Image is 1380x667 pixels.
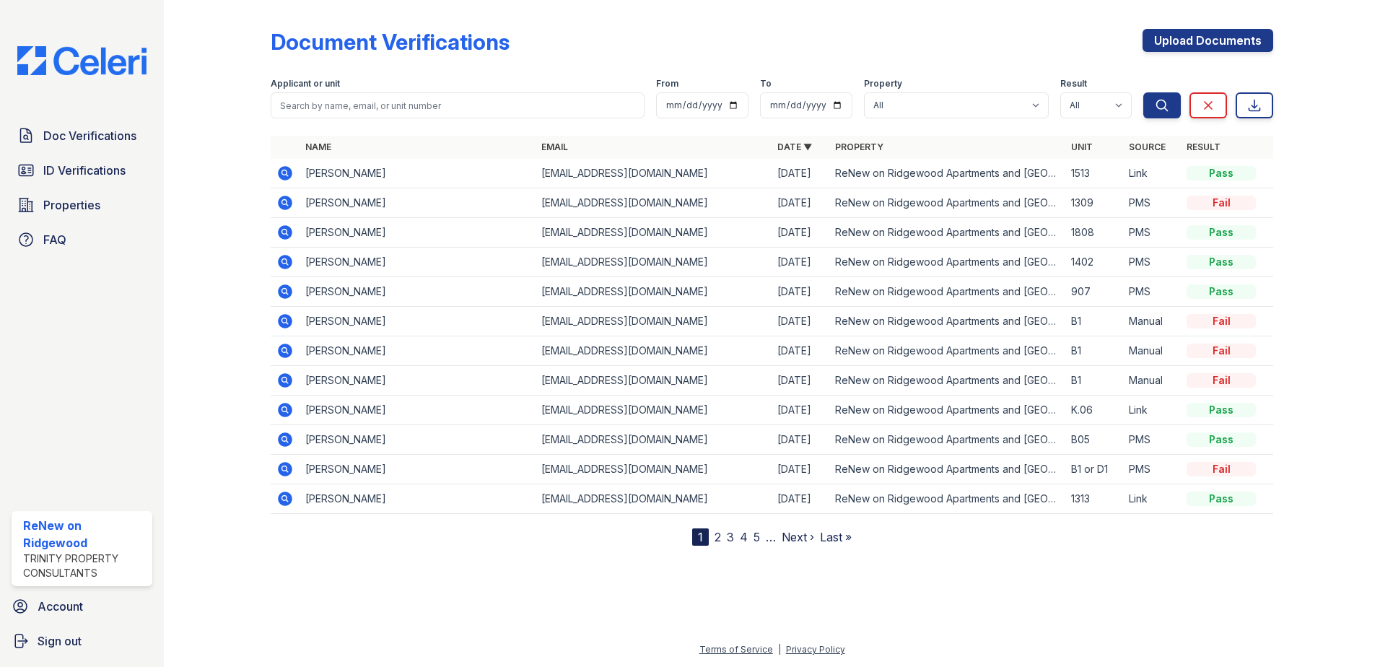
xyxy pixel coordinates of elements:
div: Pass [1187,403,1256,417]
td: [PERSON_NAME] [300,159,536,188]
td: 907 [1065,277,1123,307]
a: Source [1129,141,1166,152]
td: PMS [1123,218,1181,248]
label: Property [864,78,902,90]
td: PMS [1123,248,1181,277]
td: [DATE] [772,425,829,455]
td: [DATE] [772,277,829,307]
td: [PERSON_NAME] [300,248,536,277]
td: [DATE] [772,188,829,218]
a: Property [835,141,883,152]
td: ReNew on Ridgewood Apartments and [GEOGRAPHIC_DATA] [829,218,1065,248]
td: [PERSON_NAME] [300,218,536,248]
td: [PERSON_NAME] [300,396,536,425]
td: ReNew on Ridgewood Apartments and [GEOGRAPHIC_DATA] [829,336,1065,366]
td: [EMAIL_ADDRESS][DOMAIN_NAME] [536,159,772,188]
div: Pass [1187,432,1256,447]
td: ReNew on Ridgewood Apartments and [GEOGRAPHIC_DATA] [829,366,1065,396]
td: [EMAIL_ADDRESS][DOMAIN_NAME] [536,248,772,277]
div: Pass [1187,284,1256,299]
td: Link [1123,396,1181,425]
td: [EMAIL_ADDRESS][DOMAIN_NAME] [536,218,772,248]
td: Manual [1123,336,1181,366]
td: [EMAIL_ADDRESS][DOMAIN_NAME] [536,455,772,484]
td: ReNew on Ridgewood Apartments and [GEOGRAPHIC_DATA] [829,248,1065,277]
td: [DATE] [772,484,829,514]
a: Terms of Service [699,644,773,655]
div: Fail [1187,373,1256,388]
a: 3 [727,530,734,544]
div: Trinity Property Consultants [23,552,147,580]
div: | [778,644,781,655]
td: PMS [1123,277,1181,307]
td: [DATE] [772,307,829,336]
td: [PERSON_NAME] [300,336,536,366]
a: 4 [740,530,748,544]
td: Manual [1123,366,1181,396]
div: Fail [1187,344,1256,358]
td: Link [1123,484,1181,514]
button: Sign out [6,627,158,655]
td: PMS [1123,425,1181,455]
td: [EMAIL_ADDRESS][DOMAIN_NAME] [536,484,772,514]
td: ReNew on Ridgewood Apartments and [GEOGRAPHIC_DATA] [829,159,1065,188]
td: [EMAIL_ADDRESS][DOMAIN_NAME] [536,396,772,425]
span: FAQ [43,231,66,248]
td: [EMAIL_ADDRESS][DOMAIN_NAME] [536,336,772,366]
label: Applicant or unit [271,78,340,90]
td: 1808 [1065,218,1123,248]
span: Account [38,598,83,615]
a: 2 [715,530,721,544]
td: ReNew on Ridgewood Apartments and [GEOGRAPHIC_DATA] [829,396,1065,425]
td: [EMAIL_ADDRESS][DOMAIN_NAME] [536,366,772,396]
td: 1309 [1065,188,1123,218]
span: Doc Verifications [43,127,136,144]
label: From [656,78,678,90]
a: Unit [1071,141,1093,152]
a: Name [305,141,331,152]
span: Sign out [38,632,82,650]
a: Privacy Policy [786,644,845,655]
a: Upload Documents [1143,29,1273,52]
a: Email [541,141,568,152]
div: 1 [692,528,709,546]
a: 5 [754,530,760,544]
div: Pass [1187,255,1256,269]
td: [PERSON_NAME] [300,455,536,484]
td: [DATE] [772,336,829,366]
td: [EMAIL_ADDRESS][DOMAIN_NAME] [536,425,772,455]
td: PMS [1123,188,1181,218]
td: [DATE] [772,366,829,396]
td: B05 [1065,425,1123,455]
td: Manual [1123,307,1181,336]
td: [EMAIL_ADDRESS][DOMAIN_NAME] [536,307,772,336]
td: [DATE] [772,396,829,425]
a: FAQ [12,225,152,254]
div: Document Verifications [271,29,510,55]
td: ReNew on Ridgewood Apartments and [GEOGRAPHIC_DATA] [829,455,1065,484]
img: CE_Logo_Blue-a8612792a0a2168367f1c8372b55b34899dd931a85d93a1a3d3e32e68fde9ad4.png [6,46,158,75]
td: B1 or D1 [1065,455,1123,484]
div: Fail [1187,196,1256,210]
a: Last » [820,530,852,544]
td: ReNew on Ridgewood Apartments and [GEOGRAPHIC_DATA] [829,277,1065,307]
label: Result [1060,78,1087,90]
td: Link [1123,159,1181,188]
td: 1313 [1065,484,1123,514]
a: Doc Verifications [12,121,152,150]
span: Properties [43,196,100,214]
div: ReNew on Ridgewood [23,517,147,552]
td: [DATE] [772,455,829,484]
td: ReNew on Ridgewood Apartments and [GEOGRAPHIC_DATA] [829,307,1065,336]
div: Pass [1187,166,1256,180]
td: [PERSON_NAME] [300,188,536,218]
td: ReNew on Ridgewood Apartments and [GEOGRAPHIC_DATA] [829,484,1065,514]
a: Properties [12,191,152,219]
td: K.06 [1065,396,1123,425]
td: 1402 [1065,248,1123,277]
a: Account [6,592,158,621]
td: [DATE] [772,159,829,188]
td: [PERSON_NAME] [300,277,536,307]
td: [EMAIL_ADDRESS][DOMAIN_NAME] [536,188,772,218]
td: 1513 [1065,159,1123,188]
